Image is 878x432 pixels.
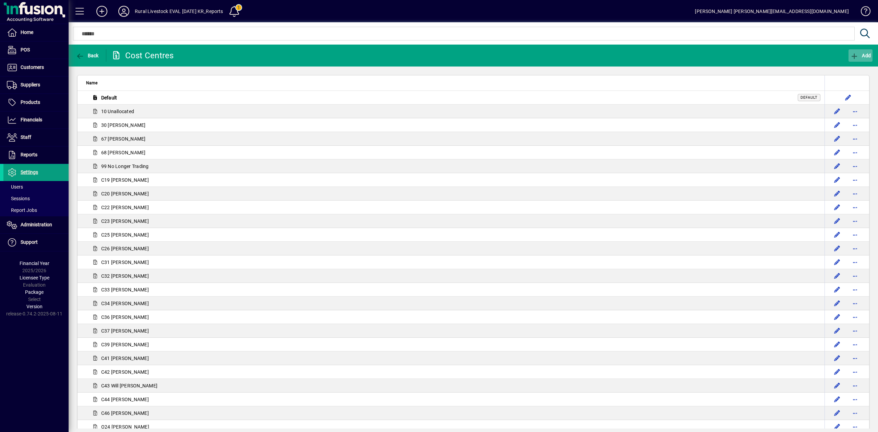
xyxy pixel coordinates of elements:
[832,243,843,254] button: Edit
[832,188,843,199] button: Edit
[850,408,861,419] button: More options
[832,229,843,240] button: Edit
[21,239,38,245] span: Support
[101,300,149,307] span: C34 [PERSON_NAME]
[850,257,861,268] button: More options
[3,193,69,204] a: Sessions
[3,24,69,41] a: Home
[832,394,843,405] button: Edit
[850,298,861,309] button: More options
[832,271,843,281] button: Edit
[832,284,843,295] button: Edit
[7,207,37,213] span: Report Jobs
[101,396,149,403] span: C44 [PERSON_NAME]
[832,325,843,336] button: Edit
[101,218,149,225] span: C23 [PERSON_NAME]
[832,202,843,213] button: Edit
[850,175,861,185] button: More options
[101,314,149,321] span: C36 [PERSON_NAME]
[850,161,861,172] button: More options
[101,108,134,115] span: 10 Unallocated
[3,146,69,164] a: Reports
[101,369,149,375] span: C42 [PERSON_NAME]
[850,147,861,158] button: More options
[3,204,69,216] a: Report Jobs
[101,341,149,348] span: C39 [PERSON_NAME]
[21,134,31,140] span: Staff
[101,231,149,238] span: C25 [PERSON_NAME]
[850,188,861,199] button: More options
[832,312,843,323] button: Edit
[832,147,843,158] button: Edit
[101,327,149,334] span: C37 [PERSON_NAME]
[101,190,149,197] span: C20 [PERSON_NAME]
[3,94,69,111] a: Products
[101,259,149,266] span: C31 [PERSON_NAME]
[850,53,871,58] span: Add
[101,204,149,211] span: C22 [PERSON_NAME]
[21,222,52,227] span: Administration
[3,234,69,251] a: Support
[850,216,861,227] button: More options
[843,92,854,103] button: Edit
[850,243,861,254] button: More options
[832,133,843,144] button: Edit
[20,275,49,280] span: Licensee Type
[21,64,44,70] span: Customers
[101,382,158,389] span: C43 Will [PERSON_NAME]
[850,394,861,405] button: More options
[850,271,861,281] button: More options
[850,106,861,117] button: More options
[101,177,149,183] span: C19 [PERSON_NAME]
[101,286,149,293] span: C33 [PERSON_NAME]
[850,312,861,323] button: More options
[69,49,106,62] app-page-header-button: Back
[26,304,43,309] span: Version
[3,181,69,193] a: Users
[113,5,135,17] button: Profile
[850,325,861,336] button: More options
[850,284,861,295] button: More options
[850,202,861,213] button: More options
[101,355,149,362] span: C41 [PERSON_NAME]
[832,367,843,377] button: Edit
[850,353,861,364] button: More options
[101,122,146,129] span: 30 [PERSON_NAME]
[3,41,69,59] a: POS
[832,380,843,391] button: Edit
[832,408,843,419] button: Edit
[21,117,42,122] span: Financials
[21,169,38,175] span: Settings
[850,339,861,350] button: More options
[850,380,861,391] button: More options
[832,106,843,117] button: Edit
[850,120,861,131] button: More options
[3,111,69,129] a: Financials
[101,163,149,170] span: 99 No Longer Trading
[21,99,40,105] span: Products
[3,216,69,233] a: Administration
[832,339,843,350] button: Edit
[101,410,149,417] span: C46 [PERSON_NAME]
[101,135,146,142] span: 67 [PERSON_NAME]
[7,184,23,190] span: Users
[20,261,49,266] span: Financial Year
[850,367,861,377] button: More options
[21,82,40,87] span: Suppliers
[21,47,30,52] span: POS
[832,298,843,309] button: Edit
[3,129,69,146] a: Staff
[800,95,818,100] span: Default
[101,423,149,430] span: O24 [PERSON_NAME]
[832,120,843,131] button: Edit
[850,229,861,240] button: More options
[101,273,149,279] span: C32 [PERSON_NAME]
[91,5,113,17] button: Add
[111,50,174,61] div: Cost Centres
[832,257,843,268] button: Edit
[832,161,843,172] button: Edit
[856,1,869,24] a: Knowledge Base
[832,216,843,227] button: Edit
[21,29,33,35] span: Home
[3,59,69,76] a: Customers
